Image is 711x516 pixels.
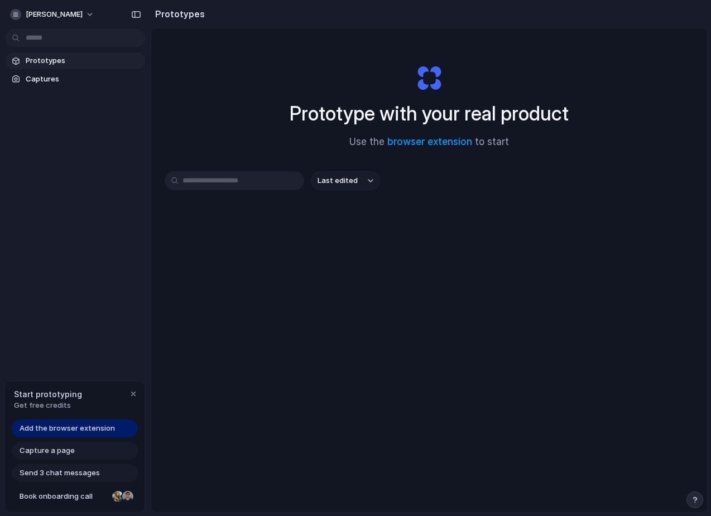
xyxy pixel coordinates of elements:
[26,55,141,66] span: Prototypes
[26,9,83,20] span: [PERSON_NAME]
[20,445,75,456] span: Capture a page
[26,74,141,85] span: Captures
[318,175,358,186] span: Last edited
[290,99,569,128] h1: Prototype with your real product
[14,388,82,400] span: Start prototyping
[14,400,82,411] span: Get free credits
[6,6,100,23] button: [PERSON_NAME]
[311,171,380,190] button: Last edited
[121,490,134,503] div: Christian Iacullo
[111,490,124,503] div: Nicole Kubica
[349,135,509,150] span: Use the to start
[151,7,205,21] h2: Prototypes
[20,467,100,479] span: Send 3 chat messages
[6,71,145,88] a: Captures
[12,419,138,437] a: Add the browser extension
[387,136,472,147] a: browser extension
[20,423,115,434] span: Add the browser extension
[20,491,108,502] span: Book onboarding call
[6,52,145,69] a: Prototypes
[12,488,138,505] a: Book onboarding call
